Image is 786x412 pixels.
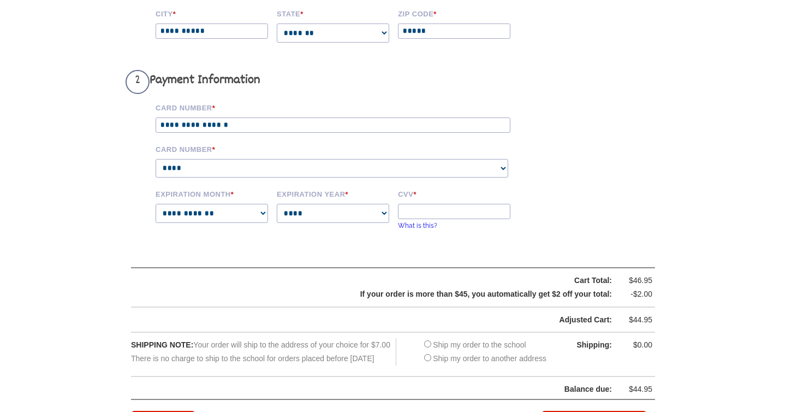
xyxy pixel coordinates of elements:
[277,189,390,198] label: Expiration Year
[398,222,437,229] a: What is this?
[277,8,390,18] label: State
[156,8,269,18] label: City
[126,70,150,94] span: 2
[620,313,652,327] div: $44.95
[159,274,612,287] div: Cart Total:
[159,313,612,327] div: Adjusted Cart:
[131,338,396,366] div: Your order will ship to the address of your choice for $7.00 There is no charge to ship to the sc...
[398,189,511,198] label: CVV
[131,340,193,349] span: SHIPPING NOTE:
[156,189,269,198] label: Expiration Month
[159,287,612,301] div: If your order is more than $45, you automatically get $2 off your total:
[398,8,511,18] label: Zip code
[126,70,527,94] h3: Payment Information
[421,338,546,366] div: Ship my order to the school Ship my order to another address
[620,338,652,352] div: $0.00
[156,102,527,112] label: Card Number
[620,274,652,287] div: $46.95
[620,382,652,396] div: $44.95
[620,287,652,301] div: -$2.00
[132,382,612,396] div: Balance due:
[156,144,527,154] label: Card Number
[557,338,612,352] div: Shipping:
